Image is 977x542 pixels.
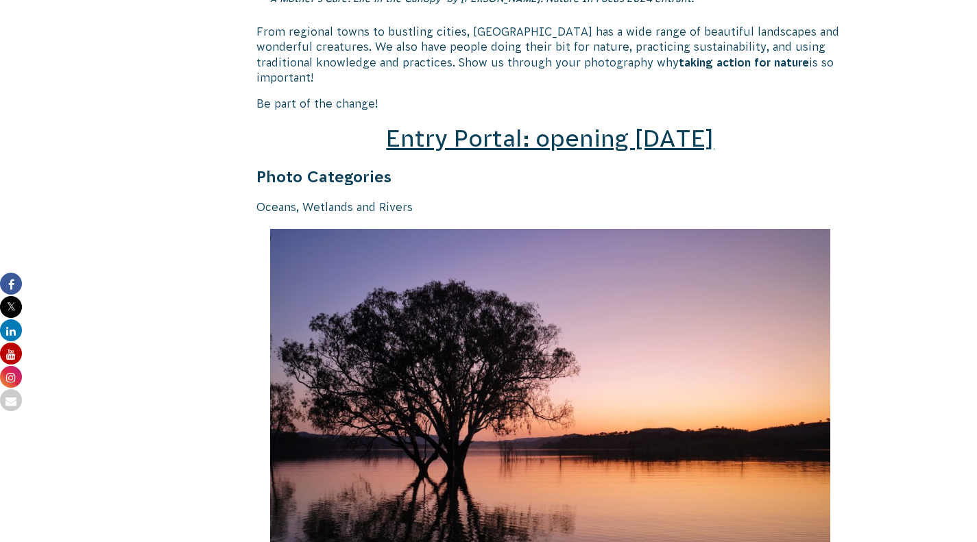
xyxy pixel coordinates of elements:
a: Entry Portal: opening [DATE] [386,125,714,151]
strong: Photo Categories [256,168,391,186]
p: Be part of the change! [256,96,845,111]
p: Oceans, Wetlands and Rivers [256,199,845,214]
p: From regional towns to bustling cities, [GEOGRAPHIC_DATA] has a wide range of beautiful landscape... [256,24,845,86]
strong: taking action for nature [679,56,809,69]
